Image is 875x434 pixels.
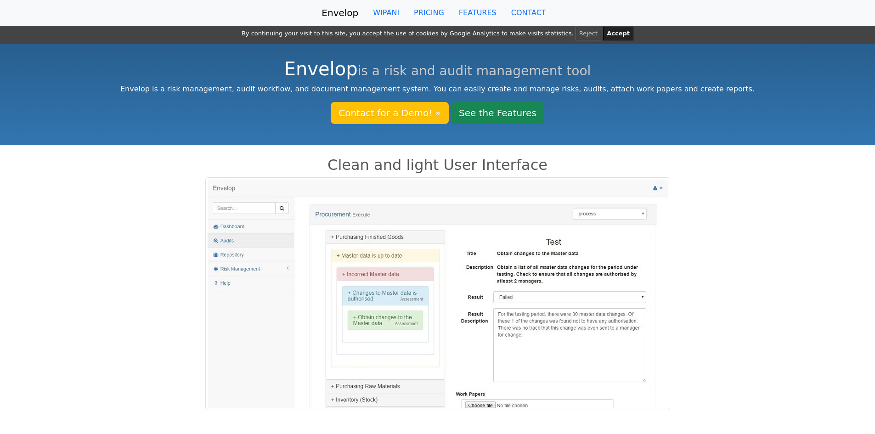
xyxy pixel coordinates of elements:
p: Envelop is a risk management, audit workflow, and document management system. You can easily crea... [47,84,828,95]
button: Accept [603,27,633,40]
a: FEATURES [452,4,504,22]
a: Envelop [322,4,358,22]
a: Contact for a Demo! » [331,102,449,124]
img: An example of an audit excution page. [205,177,670,410]
small: is a risk and audit management tool [358,63,591,79]
a: PRICING [406,4,452,22]
h1: Envelop [47,58,828,80]
a: See the Features [451,102,544,124]
span: By continuing your visit to this site, you accept the use of cookies by Google Analytics to make ... [242,30,574,37]
a: WIPANI [366,4,406,22]
button: Reject [576,27,601,40]
a: CONTACT [504,4,553,22]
